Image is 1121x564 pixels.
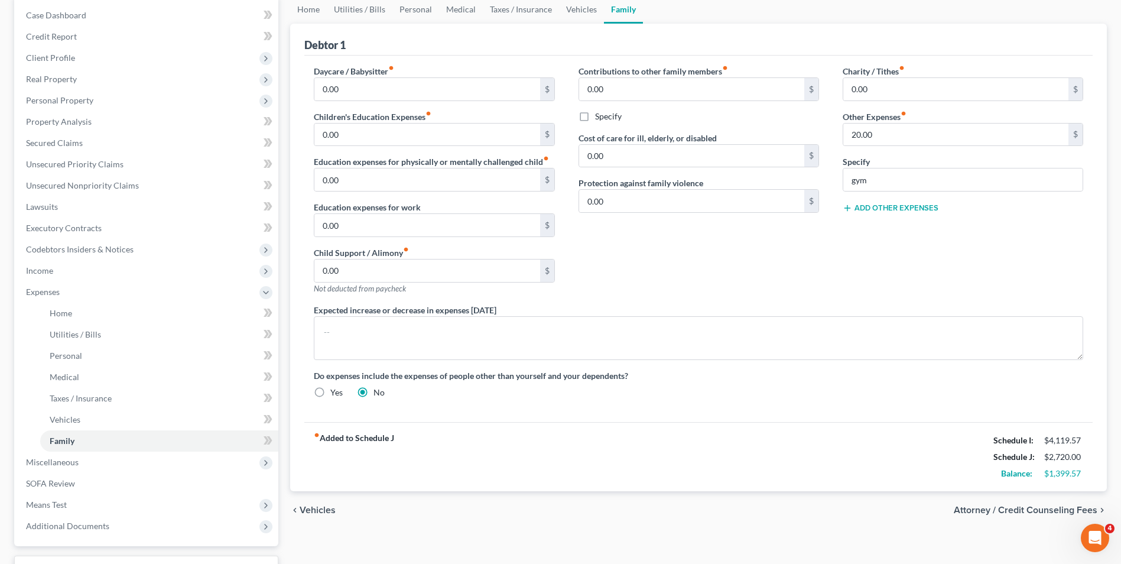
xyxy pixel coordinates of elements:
span: SOFA Review [26,478,75,488]
a: Property Analysis [17,111,278,132]
input: -- [579,145,804,167]
i: fiber_manual_record [899,65,905,71]
span: Means Test [26,500,67,510]
span: Expenses [26,287,60,297]
span: 4 [1105,524,1114,533]
span: Unsecured Priority Claims [26,159,124,169]
i: chevron_left [290,505,300,515]
div: $1,399.57 [1044,468,1083,479]
a: Taxes / Insurance [40,388,278,409]
button: Attorney / Credit Counseling Fees chevron_right [954,505,1107,515]
span: Utilities / Bills [50,329,101,339]
div: $ [540,260,554,282]
button: Add Other Expenses [843,203,938,213]
div: $ [804,190,818,212]
i: fiber_manual_record [425,111,431,116]
i: fiber_manual_record [722,65,728,71]
i: fiber_manual_record [543,155,549,161]
label: Education expenses for work [314,201,421,213]
span: Credit Report [26,31,77,41]
a: Case Dashboard [17,5,278,26]
strong: Schedule J: [993,452,1035,462]
span: Home [50,308,72,318]
a: Executory Contracts [17,218,278,239]
a: Unsecured Priority Claims [17,154,278,175]
span: Lawsuits [26,202,58,212]
label: Other Expenses [843,111,906,123]
span: Real Property [26,74,77,84]
iframe: Intercom live chat [1081,524,1109,552]
strong: Balance: [1001,468,1032,478]
a: Vehicles [40,409,278,430]
div: $ [540,214,554,236]
div: $ [804,145,818,167]
span: Medical [50,372,79,382]
div: $ [540,78,554,101]
label: Specify [595,111,622,122]
span: Additional Documents [26,521,109,531]
span: Unsecured Nonpriority Claims [26,180,139,190]
span: Vehicles [300,505,336,515]
input: -- [314,124,540,146]
span: Not deducted from paycheck [314,284,406,293]
i: fiber_manual_record [314,432,320,438]
label: Charity / Tithes [843,65,905,77]
a: Personal [40,345,278,367]
span: Income [26,265,53,275]
div: $ [1068,78,1083,101]
div: Debtor 1 [304,38,346,52]
div: $ [540,124,554,146]
span: Family [50,436,74,446]
a: Credit Report [17,26,278,47]
i: chevron_right [1097,505,1107,515]
input: -- [843,78,1068,101]
span: Taxes / Insurance [50,393,112,403]
span: Case Dashboard [26,10,86,20]
i: fiber_manual_record [901,111,906,116]
div: $ [540,168,554,191]
div: $ [804,78,818,101]
label: Do expenses include the expenses of people other than yourself and your dependents? [314,369,1083,382]
i: fiber_manual_record [403,247,409,252]
label: Specify [843,155,870,168]
span: Vehicles [50,414,80,424]
label: Yes [330,387,343,398]
span: Personal Property [26,95,93,105]
input: -- [579,190,804,212]
label: Expected increase or decrease in expenses [DATE] [314,304,496,316]
input: -- [843,124,1068,146]
strong: Schedule I: [993,435,1034,445]
div: $ [1068,124,1083,146]
a: Secured Claims [17,132,278,154]
button: chevron_left Vehicles [290,505,336,515]
input: -- [314,78,540,101]
i: fiber_manual_record [388,65,394,71]
a: Utilities / Bills [40,324,278,345]
label: Children's Education Expenses [314,111,431,123]
span: Secured Claims [26,138,83,148]
input: -- [579,78,804,101]
input: -- [314,260,540,282]
strong: Added to Schedule J [314,432,394,482]
div: $4,119.57 [1044,435,1083,446]
span: Client Profile [26,53,75,63]
a: Medical [40,367,278,388]
label: Cost of care for ill, elderly, or disabled [579,132,717,144]
label: Daycare / Babysitter [314,65,394,77]
span: Executory Contracts [26,223,102,233]
label: Child Support / Alimony [314,247,409,259]
span: Personal [50,351,82,361]
input: -- [314,168,540,191]
label: Protection against family violence [579,177,703,189]
span: Miscellaneous [26,457,79,467]
a: Family [40,430,278,452]
input: Specify... [843,168,1083,191]
a: Home [40,303,278,324]
label: Education expenses for physically or mentally challenged child [314,155,549,168]
input: -- [314,214,540,236]
a: Unsecured Nonpriority Claims [17,175,278,196]
div: $2,720.00 [1044,451,1083,463]
a: SOFA Review [17,473,278,494]
label: Contributions to other family members [579,65,728,77]
span: Attorney / Credit Counseling Fees [954,505,1097,515]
